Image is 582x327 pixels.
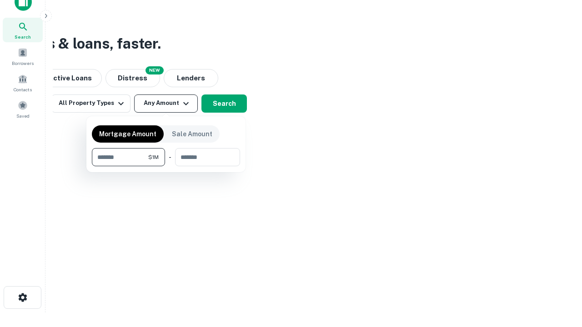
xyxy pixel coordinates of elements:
[169,148,171,166] div: -
[148,153,159,161] span: $1M
[99,129,156,139] p: Mortgage Amount
[537,254,582,298] iframe: Chat Widget
[172,129,212,139] p: Sale Amount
